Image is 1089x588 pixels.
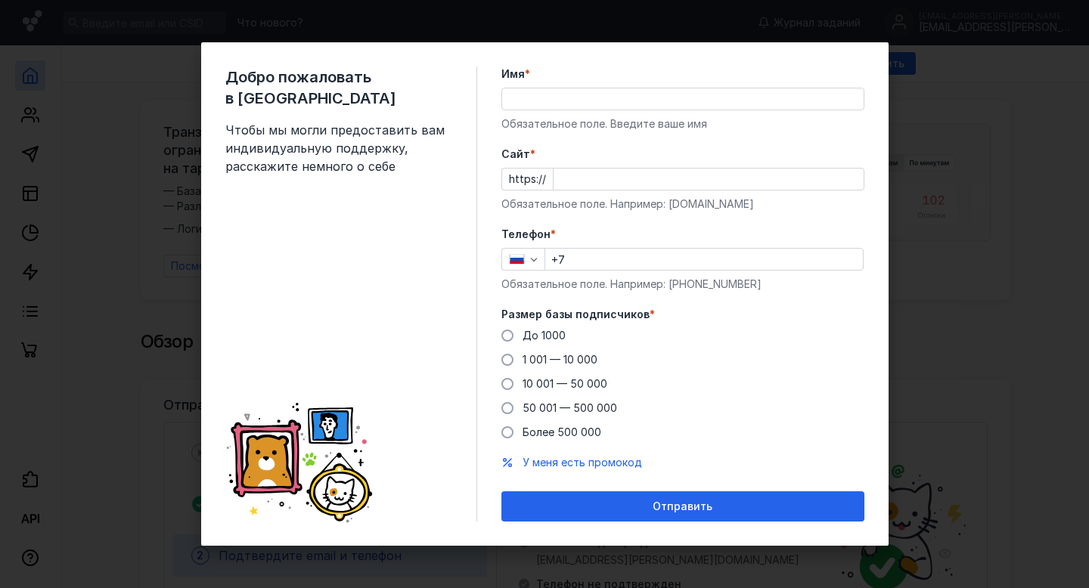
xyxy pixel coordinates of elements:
div: Обязательное поле. Например: [DOMAIN_NAME] [501,197,864,212]
span: 1 001 — 10 000 [523,353,597,366]
button: Отправить [501,491,864,521]
span: Имя [501,67,525,82]
span: 10 001 — 50 000 [523,377,607,390]
div: Обязательное поле. Введите ваше имя [501,116,864,132]
span: Добро пожаловать в [GEOGRAPHIC_DATA] [225,67,452,109]
span: Размер базы подписчиков [501,307,650,322]
span: До 1000 [523,329,566,342]
span: 50 001 — 500 000 [523,401,617,414]
div: Обязательное поле. Например: [PHONE_NUMBER] [501,277,864,292]
span: Более 500 000 [523,426,601,438]
span: Чтобы мы могли предоставить вам индивидуальную поддержку, расскажите немного о себе [225,121,452,175]
span: Телефон [501,227,551,242]
span: Cайт [501,147,530,162]
span: У меня есть промокод [523,456,642,469]
button: У меня есть промокод [523,455,642,470]
span: Отправить [653,500,712,513]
